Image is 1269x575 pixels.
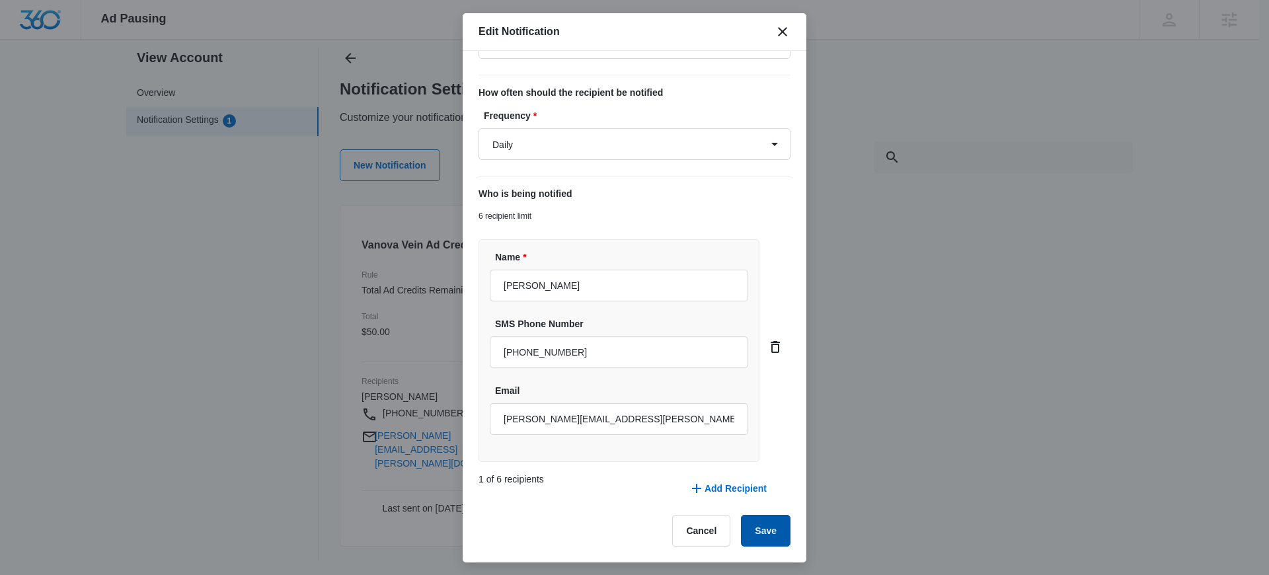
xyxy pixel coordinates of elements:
[479,187,790,201] p: Who is being notified
[765,336,786,358] button: card.dropdown.delete
[484,109,796,123] label: Frequency
[479,473,544,506] p: 1 of 6 recipients
[479,24,560,40] h1: Edit Notification
[495,250,753,264] label: Name
[675,473,780,504] button: Add Recipient
[741,515,790,547] button: Save
[479,210,790,222] p: 6 recipient limit
[672,515,730,547] button: Cancel
[495,317,753,331] label: SMS Phone Number
[775,24,790,40] button: close
[479,86,790,100] p: How often should the recipient be notified
[495,384,753,398] label: Email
